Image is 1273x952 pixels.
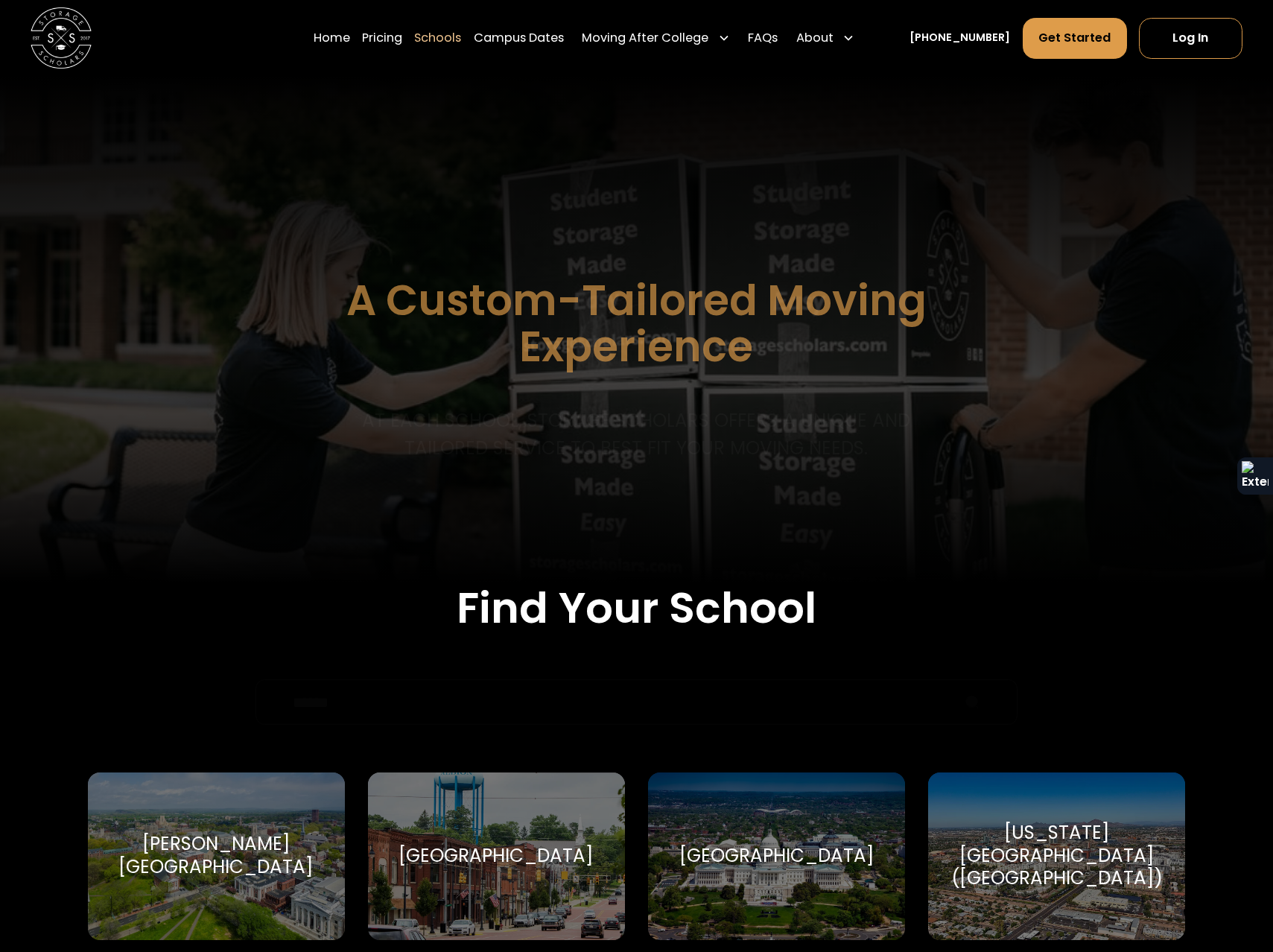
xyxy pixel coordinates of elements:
[648,772,905,940] a: Go to selected school
[31,7,92,69] img: Storage Scholars main logo
[362,17,402,60] a: Pricing
[88,772,345,940] a: Go to selected school
[106,833,326,878] div: [PERSON_NAME][GEOGRAPHIC_DATA]
[399,845,594,868] div: [GEOGRAPHIC_DATA]
[748,17,778,60] a: FAQs
[474,17,564,60] a: Campus Dates
[909,30,1010,45] a: [PHONE_NUMBER]
[368,772,625,940] a: Go to selected school
[31,7,92,69] a: home
[414,17,461,60] a: Schools
[1023,18,1127,59] a: Get Started
[582,29,708,48] div: Moving After College
[679,845,874,868] div: [GEOGRAPHIC_DATA]
[1139,18,1242,59] a: Log In
[1242,461,1269,491] img: Extension Icon
[358,407,915,463] p: At each school, storage scholars offers a unique and tailored service to best fit your Moving needs.
[796,29,834,48] div: About
[576,17,736,60] div: Moving After College
[946,822,1166,890] div: [US_STATE][GEOGRAPHIC_DATA] ([GEOGRAPHIC_DATA])
[928,772,1185,940] a: Go to selected school
[314,17,350,60] a: Home
[88,583,1186,634] h2: Find Your School
[790,17,861,60] div: About
[270,278,1002,370] h1: A Custom-Tailored Moving Experience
